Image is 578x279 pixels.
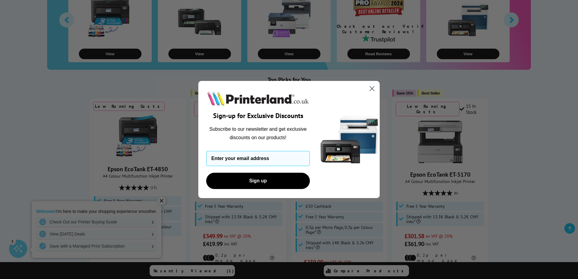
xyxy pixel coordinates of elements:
button: Close dialog [367,83,377,94]
span: Subscribe to our newsletter and get exclusive discounts on our products! [209,127,307,140]
img: Printerland.co.uk [206,90,310,107]
span: Sign-up for Exclusive Discounts [213,111,303,120]
img: 5290a21f-4df8-4860-95f4-ea1e8d0e8904.png [319,81,380,198]
input: Enter your email address [206,151,310,166]
button: Sign up [206,173,310,189]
